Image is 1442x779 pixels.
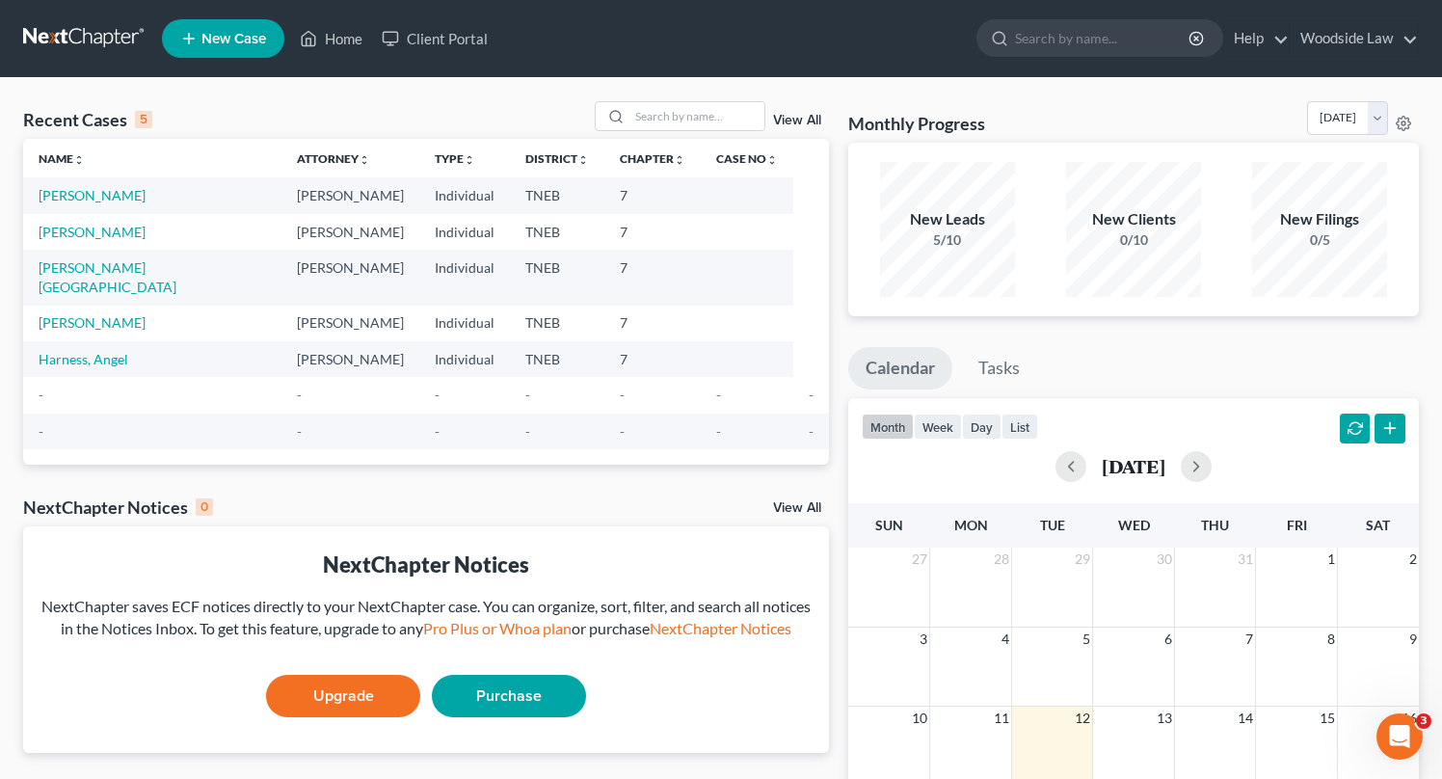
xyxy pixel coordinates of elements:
span: 14 [1236,707,1255,730]
div: Recent Cases [23,108,152,131]
span: - [525,423,530,440]
span: Sun [875,517,903,533]
a: Client Portal [372,21,497,56]
span: Fri [1287,517,1307,533]
span: 11 [992,707,1011,730]
div: New Filings [1252,208,1387,230]
i: unfold_more [577,154,589,166]
a: Tasks [961,347,1037,389]
span: - [435,423,440,440]
span: - [716,423,721,440]
a: Nameunfold_more [39,151,85,166]
span: 10 [910,707,929,730]
span: - [39,387,43,403]
div: 5 [135,111,152,128]
div: 0/10 [1066,230,1201,250]
div: New Clients [1066,208,1201,230]
td: Individual [419,250,510,305]
td: [PERSON_NAME] [281,250,419,305]
a: Pro Plus or Whoa plan [423,619,572,637]
span: - [620,423,625,440]
span: - [620,387,625,403]
td: TNEB [510,177,604,213]
a: Typeunfold_more [435,151,475,166]
span: Sat [1366,517,1390,533]
span: 9 [1407,628,1419,651]
span: 8 [1325,628,1337,651]
td: [PERSON_NAME] [281,214,419,250]
td: 7 [604,306,701,341]
h2: [DATE] [1102,456,1165,476]
button: day [962,414,1001,440]
td: TNEB [510,214,604,250]
i: unfold_more [464,154,475,166]
input: Search by name... [1015,20,1191,56]
td: 7 [604,250,701,305]
i: unfold_more [73,154,85,166]
span: 3 [1416,713,1431,729]
a: Districtunfold_more [525,151,589,166]
span: 16 [1400,707,1419,730]
div: 0/5 [1252,230,1387,250]
span: 29 [1073,548,1092,571]
span: - [809,387,814,403]
span: - [716,387,721,403]
button: month [862,414,914,440]
td: [PERSON_NAME] [281,341,419,377]
button: list [1001,414,1038,440]
span: 1 [1325,548,1337,571]
td: TNEB [510,306,604,341]
a: View All [773,501,821,515]
td: 7 [604,177,701,213]
td: TNEB [510,341,604,377]
span: - [525,387,530,403]
a: Home [290,21,372,56]
a: Purchase [432,675,586,717]
span: 28 [992,548,1011,571]
td: [PERSON_NAME] [281,177,419,213]
span: 5 [1081,628,1092,651]
a: Harness, Angel [39,351,128,367]
td: 7 [604,341,701,377]
i: unfold_more [674,154,685,166]
h3: Monthly Progress [848,112,985,135]
a: Chapterunfold_more [620,151,685,166]
div: 0 [196,498,213,516]
a: [PERSON_NAME] [39,224,146,240]
td: [PERSON_NAME] [281,306,419,341]
span: 30 [1155,548,1174,571]
td: TNEB [510,250,604,305]
span: - [809,423,814,440]
a: Attorneyunfold_more [297,151,370,166]
div: NextChapter Notices [23,496,213,519]
td: Individual [419,214,510,250]
span: Thu [1201,517,1229,533]
span: 3 [918,628,929,651]
a: [PERSON_NAME][GEOGRAPHIC_DATA] [39,259,176,295]
td: 7 [604,214,701,250]
iframe: Intercom live chat [1376,713,1423,760]
span: - [435,387,440,403]
a: View All [773,114,821,127]
span: 15 [1318,707,1337,730]
span: 2 [1407,548,1419,571]
i: unfold_more [766,154,778,166]
span: 6 [1162,628,1174,651]
a: [PERSON_NAME] [39,187,146,203]
span: New Case [201,32,266,46]
span: 31 [1236,548,1255,571]
span: 13 [1155,707,1174,730]
span: 7 [1243,628,1255,651]
span: 12 [1073,707,1092,730]
span: Tue [1040,517,1065,533]
span: - [297,423,302,440]
div: New Leads [880,208,1015,230]
span: - [297,387,302,403]
a: Calendar [848,347,952,389]
td: Individual [419,306,510,341]
a: NextChapter Notices [650,619,791,637]
a: Case Nounfold_more [716,151,778,166]
span: Wed [1118,517,1150,533]
a: Upgrade [266,675,420,717]
div: NextChapter saves ECF notices directly to your NextChapter case. You can organize, sort, filter, ... [39,596,814,640]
